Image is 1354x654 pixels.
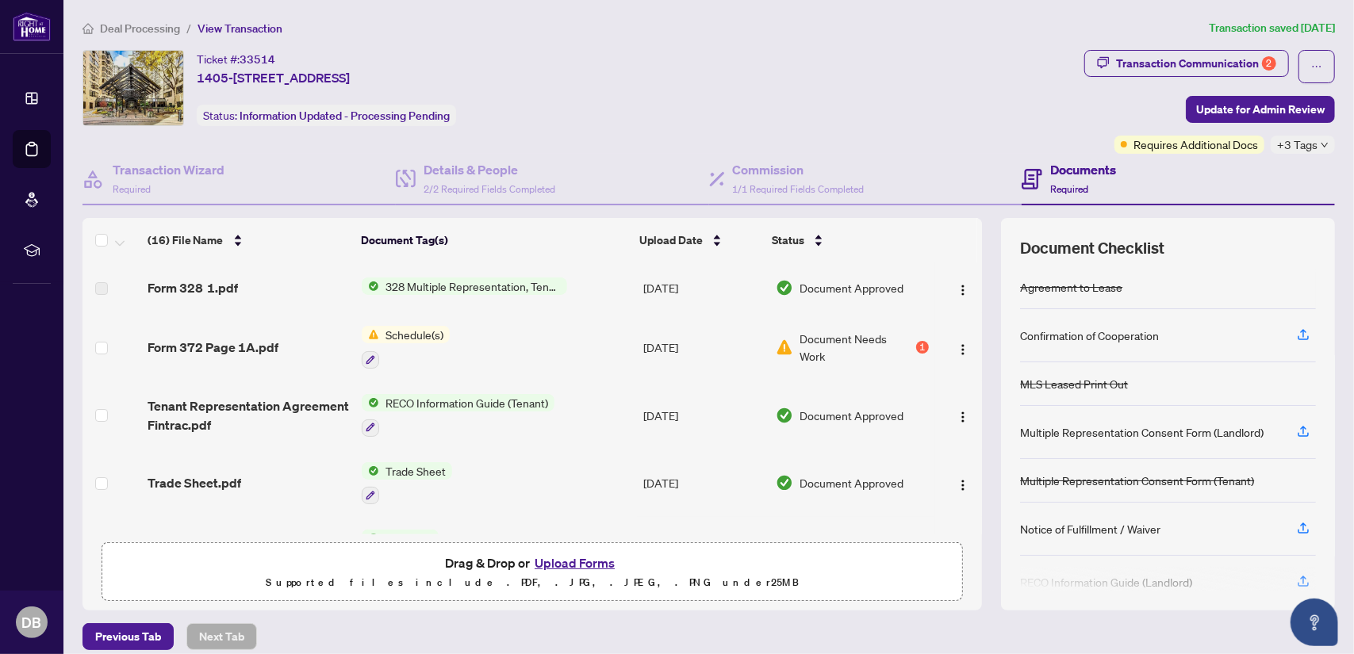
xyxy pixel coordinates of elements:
td: [DATE] [637,262,769,313]
span: Schedule(s) [379,326,450,343]
img: Logo [957,284,969,296]
span: Requires Additional Docs [1133,136,1258,153]
span: Information Updated - Processing Pending [240,109,450,123]
span: Update for Admin Review [1196,97,1325,122]
span: (16) File Name [148,231,224,249]
span: 1/1 Required Fields Completed [733,183,865,195]
img: Logo [957,411,969,423]
span: 328 Multiple Representation, Tenant - Acknowledgement & Consent Disclosure [379,277,567,295]
div: MLS Leased Print Out [1020,375,1128,392]
button: Status IconDuplicate [362,530,439,572]
span: Duplicate [379,530,439,547]
div: Transaction Communication [1116,51,1276,76]
button: Transaction Communication2 [1084,50,1289,77]
th: Status [765,218,930,262]
td: [DATE] [637,313,769,381]
td: [DATE] [637,381,769,449]
li: / [186,19,191,37]
img: IMG-C12072204_1.jpg [83,51,183,125]
span: Status [772,231,804,249]
button: Next Tab [186,623,257,650]
img: Status Icon [362,394,379,411]
article: Transaction saved [DATE] [1209,19,1335,37]
img: Document Status [776,338,793,356]
span: Document Approved [800,474,903,491]
span: Upload Date [639,231,703,249]
th: Upload Date [633,218,765,262]
button: Upload Forms [530,553,619,573]
th: Document Tag(s) [355,218,633,262]
img: logo [13,12,51,41]
td: [DATE] [637,517,769,585]
span: Form 328 1.pdf [148,278,238,297]
span: down [1321,141,1329,149]
div: Multiple Representation Consent Form (Tenant) [1020,472,1254,489]
h4: Documents [1050,160,1116,179]
th: (16) File Name [141,218,355,262]
span: 1405-[STREET_ADDRESS] [197,68,350,87]
div: Ticket #: [197,50,275,68]
div: Notice of Fulfillment / Waiver [1020,520,1160,537]
span: Tenant Representation Agreement Fintrac.pdf [148,396,350,434]
span: Document Approved [800,279,903,296]
h4: Details & People [424,160,555,179]
div: Status: [197,105,456,126]
button: Status Icon328 Multiple Representation, Tenant - Acknowledgement & Consent Disclosure [362,277,567,295]
button: Status IconRECO Information Guide (Tenant) [362,394,554,437]
span: ellipsis [1311,61,1322,72]
button: Logo [950,275,976,300]
div: Multiple Representation Consent Form (Landlord) [1020,423,1264,441]
img: Status Icon [362,530,379,547]
td: [DATE] [637,449,769,518]
span: 2/2 Required Fields Completed [424,183,555,195]
span: Document Checklist [1020,237,1164,259]
span: home [82,23,94,34]
span: Trade Sheet.pdf [148,473,241,492]
span: Document Approved [800,407,903,424]
button: Logo [950,470,976,495]
span: Required [1050,183,1088,195]
button: Logo [950,335,976,360]
div: Confirmation of Cooperation [1020,327,1159,344]
h4: Transaction Wizard [113,160,224,179]
span: Previous Tab [95,624,161,649]
span: DB [22,611,42,633]
span: Trade Sheet [379,462,452,480]
img: Document Status [776,474,793,491]
h4: Commission [733,160,865,179]
button: Logo [950,403,976,428]
button: Open asap [1291,599,1338,646]
div: Agreement to Lease [1020,278,1122,296]
button: Update for Admin Review [1186,96,1335,123]
img: Status Icon [362,462,379,480]
span: Form 372 Page 1A.pdf [148,338,278,357]
span: Form 328 Multiple Representation.pdf [148,532,350,570]
img: Logo [957,479,969,491]
img: Document Status [776,279,793,296]
img: Status Icon [362,326,379,343]
div: 1 [916,341,929,354]
span: View Transaction [198,21,282,36]
button: Status IconSchedule(s) [362,326,450,369]
span: Deal Processing [100,21,180,36]
span: Document Needs Work [800,330,913,365]
span: +3 Tags [1277,136,1318,154]
img: Document Status [776,407,793,424]
span: RECO Information Guide (Tenant) [379,394,554,411]
span: Drag & Drop orUpload FormsSupported files include .PDF, .JPG, .JPEG, .PNG under25MB [102,543,962,602]
span: 33514 [240,52,275,67]
img: Logo [957,343,969,356]
p: Supported files include .PDF, .JPG, .JPEG, .PNG under 25 MB [112,573,953,592]
button: Previous Tab [82,623,174,650]
img: Status Icon [362,277,379,295]
span: Drag & Drop or [445,553,619,573]
button: Status IconTrade Sheet [362,462,452,505]
div: 2 [1262,56,1276,71]
span: Required [113,183,151,195]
